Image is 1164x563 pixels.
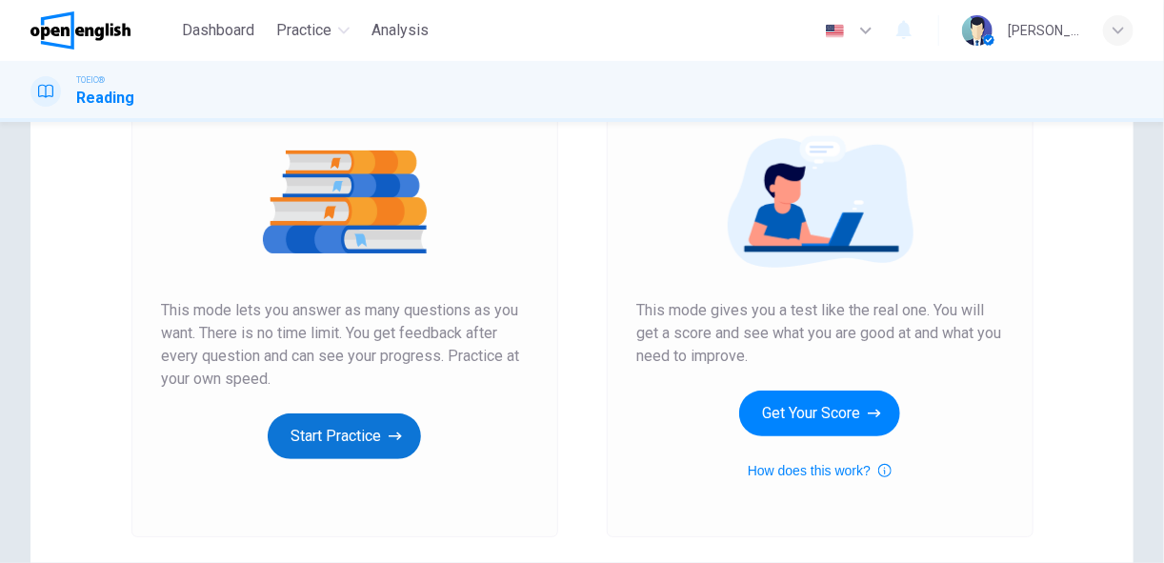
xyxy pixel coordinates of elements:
[30,11,174,50] a: OpenEnglish logo
[637,299,1003,368] span: This mode gives you a test like the real one. You will get a score and see what you are good at a...
[268,413,421,459] button: Start Practice
[365,13,437,48] button: Analysis
[174,13,262,48] button: Dashboard
[76,87,134,110] h1: Reading
[739,391,900,436] button: Get Your Score
[270,13,357,48] button: Practice
[76,73,105,87] span: TOEIC®
[1008,19,1080,42] div: [PERSON_NAME]
[748,459,892,482] button: How does this work?
[30,11,130,50] img: OpenEnglish logo
[182,19,254,42] span: Dashboard
[162,299,528,391] span: This mode lets you answer as many questions as you want. There is no time limit. You get feedback...
[823,24,847,38] img: en
[277,19,332,42] span: Practice
[372,19,430,42] span: Analysis
[962,15,993,46] img: Profile picture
